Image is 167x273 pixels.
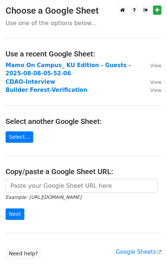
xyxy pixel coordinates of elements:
[6,49,161,58] h4: Use a recent Google Sheet:
[6,6,161,16] h3: Choose a Google Sheet
[150,79,161,85] small: View
[6,194,81,200] small: Example: [URL][DOMAIN_NAME]
[6,117,161,126] h4: Select another Google Sheet:
[6,87,88,93] a: Builder Forest-Verification
[150,63,161,68] small: View
[6,131,33,143] a: Select...
[150,87,161,93] small: View
[6,79,55,85] a: CDAO-Interview
[6,19,161,27] p: Use one of the options below...
[6,167,161,176] h4: Copy/paste a Google Sheet URL:
[143,79,161,85] a: View
[143,62,161,69] a: View
[6,248,41,259] a: Need help?
[116,249,161,255] a: Google Sheets
[6,208,24,220] input: Next
[6,179,158,193] input: Paste your Google Sheet URL here
[6,62,131,77] a: Mamo On Campus_ KU Edition - Guests - 2025-08-08-05-52-06
[143,87,161,93] a: View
